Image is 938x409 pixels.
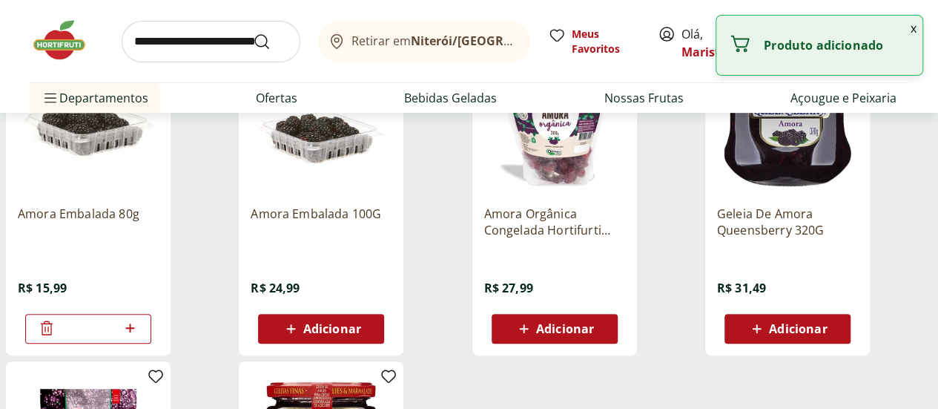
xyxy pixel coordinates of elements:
[256,89,297,107] a: Ofertas
[253,33,288,50] button: Submit Search
[42,80,59,116] button: Menu
[251,206,392,238] a: Amora Embalada 100G
[724,314,851,344] button: Adicionar
[18,280,67,296] span: R$ 15,99
[484,206,625,238] a: Amora Orgânica Congelada Hortifurti Natural da Terra 300g
[572,27,640,56] span: Meus Favoritos
[303,323,361,335] span: Adicionar
[769,323,827,335] span: Adicionar
[905,16,922,41] button: Fechar notificação
[351,34,515,48] span: Retirar em
[18,206,159,238] a: Amora Embalada 80g
[251,53,392,194] img: Amora Embalada 100G
[681,25,747,61] span: Olá,
[536,323,594,335] span: Adicionar
[717,280,766,296] span: R$ 31,49
[484,53,625,194] img: Amora Orgânica Congelada Hortifurti Natural da Terra 300g
[717,206,858,238] a: Geleia De Amora Queensberry 320G
[404,89,497,107] a: Bebidas Geladas
[604,89,684,107] a: Nossas Frutas
[764,38,911,53] p: Produto adicionado
[318,21,530,62] button: Retirar emNiterói/[GEOGRAPHIC_DATA]
[251,280,300,296] span: R$ 24,99
[681,44,738,60] a: Maristela
[30,18,104,62] img: Hortifruti
[42,80,148,116] span: Departamentos
[790,89,896,107] a: Açougue e Peixaria
[122,21,300,62] input: search
[484,280,533,296] span: R$ 27,99
[411,33,580,49] b: Niterói/[GEOGRAPHIC_DATA]
[258,314,384,344] button: Adicionar
[492,314,618,344] button: Adicionar
[548,27,640,56] a: Meus Favoritos
[717,53,858,194] img: Geleia De Amora Queensberry 320G
[18,53,159,194] img: Amora Embalada 80g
